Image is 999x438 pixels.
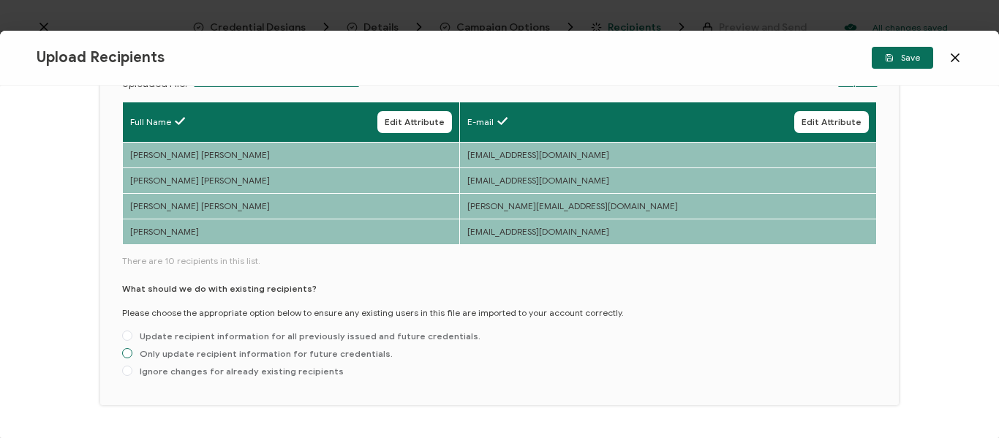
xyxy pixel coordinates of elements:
[122,306,624,320] p: Please choose the appropriate option below to ensure any existing users in this file are imported...
[460,142,877,167] td: [EMAIL_ADDRESS][DOMAIN_NAME]
[926,368,999,438] iframe: Chat Widget
[132,366,344,377] span: Ignore changes for already existing recipients
[122,167,459,193] td: [PERSON_NAME] [PERSON_NAME]
[872,47,933,69] button: Save
[122,76,187,94] p: Uploaded File:
[794,111,869,133] button: Edit Attribute
[132,348,393,359] span: Only update recipient information for future credentials.
[130,116,171,129] span: Full Name
[377,111,452,133] button: Edit Attribute
[885,53,920,62] span: Save
[802,118,862,127] span: Edit Attribute
[460,193,877,219] td: [PERSON_NAME][EMAIL_ADDRESS][DOMAIN_NAME]
[122,254,878,268] span: There are 10 recipients in this list.
[132,331,480,341] span: Update recipient information for all previously issued and future credentials.
[122,142,459,167] td: [PERSON_NAME] [PERSON_NAME]
[37,48,165,67] span: Upload Recipients
[195,76,359,113] span: LISTA CERTIFICADOS CSCP 05-2025.csv
[122,282,317,295] p: What should we do with existing recipients?
[467,116,494,129] span: E-mail
[385,118,445,127] span: Edit Attribute
[122,219,459,244] td: [PERSON_NAME]
[122,193,459,219] td: [PERSON_NAME] [PERSON_NAME]
[460,167,877,193] td: [EMAIL_ADDRESS][DOMAIN_NAME]
[460,219,877,244] td: [EMAIL_ADDRESS][DOMAIN_NAME]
